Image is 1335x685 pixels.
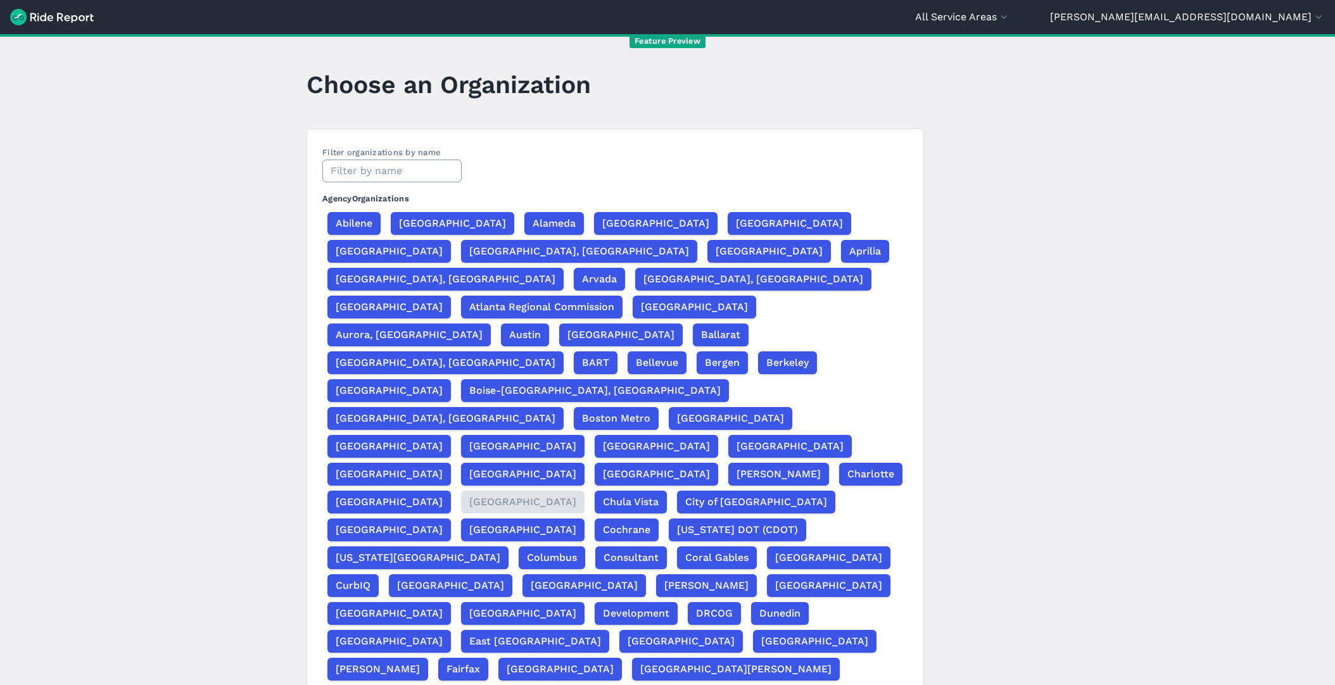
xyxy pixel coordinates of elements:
button: [GEOGRAPHIC_DATA], [GEOGRAPHIC_DATA] [327,268,564,291]
button: [US_STATE] DOT (CDOT) [669,518,806,541]
button: Columbus [519,546,585,569]
button: City of [GEOGRAPHIC_DATA] [677,491,835,513]
span: [PERSON_NAME] [336,662,420,677]
button: [GEOGRAPHIC_DATA], [GEOGRAPHIC_DATA] [327,351,564,374]
button: Aurora, [GEOGRAPHIC_DATA] [327,324,491,346]
span: Boston Metro [582,411,650,426]
span: [GEOGRAPHIC_DATA] [469,439,576,454]
button: Alameda [524,212,584,235]
button: [PERSON_NAME] [656,574,757,597]
span: [GEOGRAPHIC_DATA], [GEOGRAPHIC_DATA] [336,411,555,426]
span: City of [GEOGRAPHIC_DATA] [685,494,827,510]
span: Aurora, [GEOGRAPHIC_DATA] [336,327,483,342]
button: [GEOGRAPHIC_DATA] [619,630,743,653]
span: [GEOGRAPHIC_DATA] [399,216,506,231]
button: Atlanta Regional Commission [461,296,623,318]
button: [GEOGRAPHIC_DATA] [327,435,451,458]
span: [GEOGRAPHIC_DATA], [GEOGRAPHIC_DATA] [336,355,555,370]
span: Arvada [582,272,617,287]
button: [GEOGRAPHIC_DATA] [767,574,890,597]
span: [GEOGRAPHIC_DATA], [GEOGRAPHIC_DATA] [336,272,555,287]
span: Atlanta Regional Commission [469,299,614,315]
span: [GEOGRAPHIC_DATA] [737,439,844,454]
button: Coral Gables [677,546,757,569]
button: [PERSON_NAME] [327,658,428,681]
span: [GEOGRAPHIC_DATA] [336,383,443,398]
span: [GEOGRAPHIC_DATA] [567,327,674,342]
button: [GEOGRAPHIC_DATA] [461,602,585,625]
span: [GEOGRAPHIC_DATA], [GEOGRAPHIC_DATA] [469,244,689,259]
span: [PERSON_NAME] [664,578,749,593]
span: [GEOGRAPHIC_DATA] [336,494,443,510]
span: BART [582,355,609,370]
span: Consultant [604,550,659,565]
button: [GEOGRAPHIC_DATA] [461,491,585,513]
button: [GEOGRAPHIC_DATA] [461,463,585,486]
span: [GEOGRAPHIC_DATA][PERSON_NAME] [640,662,832,677]
span: Bergen [705,355,740,370]
button: East [GEOGRAPHIC_DATA] [461,630,609,653]
button: [GEOGRAPHIC_DATA] [669,407,792,430]
span: Development [603,606,669,621]
span: Charlotte [847,467,894,482]
button: [GEOGRAPHIC_DATA] [595,435,718,458]
input: Filter by name [322,160,462,182]
span: Feature Preview [630,35,705,48]
button: Dunedin [751,602,809,625]
span: Dunedin [759,606,800,621]
span: [GEOGRAPHIC_DATA] [469,606,576,621]
span: [GEOGRAPHIC_DATA] [736,216,843,231]
button: Chula Vista [595,491,667,513]
button: [GEOGRAPHIC_DATA] [559,324,683,346]
button: [GEOGRAPHIC_DATA] [753,630,876,653]
span: Abilene [336,216,372,231]
button: [GEOGRAPHIC_DATA], [GEOGRAPHIC_DATA] [461,240,697,263]
button: [US_STATE][GEOGRAPHIC_DATA] [327,546,509,569]
button: [GEOGRAPHIC_DATA], [GEOGRAPHIC_DATA] [327,407,564,430]
button: [GEOGRAPHIC_DATA] [767,546,890,569]
button: Berkeley [758,351,817,374]
span: Berkeley [766,355,809,370]
span: [GEOGRAPHIC_DATA] [677,411,784,426]
span: [GEOGRAPHIC_DATA] [336,439,443,454]
button: [GEOGRAPHIC_DATA] [327,518,451,541]
button: [GEOGRAPHIC_DATA][PERSON_NAME] [632,658,840,681]
span: CurbIQ [336,578,370,593]
button: [GEOGRAPHIC_DATA] [389,574,512,597]
button: Austin [501,324,549,346]
span: [GEOGRAPHIC_DATA] [775,578,882,593]
button: All Service Areas [915,9,1010,25]
span: [GEOGRAPHIC_DATA] [716,244,823,259]
button: [GEOGRAPHIC_DATA] [461,435,585,458]
button: [GEOGRAPHIC_DATA] [327,463,451,486]
button: Charlotte [839,463,902,486]
button: DRCOG [688,602,741,625]
button: [PERSON_NAME][EMAIL_ADDRESS][DOMAIN_NAME] [1050,9,1325,25]
button: [GEOGRAPHIC_DATA] [498,658,622,681]
span: Boise-[GEOGRAPHIC_DATA], [GEOGRAPHIC_DATA] [469,383,721,398]
span: [GEOGRAPHIC_DATA] [603,467,710,482]
span: [GEOGRAPHIC_DATA] [336,522,443,537]
button: Arvada [574,268,625,291]
button: Abilene [327,212,381,235]
button: [GEOGRAPHIC_DATA] [327,240,451,263]
button: [PERSON_NAME] [728,463,829,486]
button: [GEOGRAPHIC_DATA] [707,240,831,263]
button: Development [595,602,678,625]
span: [GEOGRAPHIC_DATA] [641,299,748,315]
button: Bellevue [628,351,686,374]
button: Fairfax [438,658,488,681]
button: [GEOGRAPHIC_DATA] [728,212,851,235]
span: [GEOGRAPHIC_DATA] [336,606,443,621]
button: Boise-[GEOGRAPHIC_DATA], [GEOGRAPHIC_DATA] [461,379,729,402]
span: Austin [509,327,541,342]
button: [GEOGRAPHIC_DATA] [728,435,852,458]
span: [GEOGRAPHIC_DATA] [531,578,638,593]
button: [GEOGRAPHIC_DATA] [327,296,451,318]
span: East [GEOGRAPHIC_DATA] [469,634,601,649]
h1: Choose an Organization [307,67,591,102]
span: [GEOGRAPHIC_DATA] [336,467,443,482]
span: [GEOGRAPHIC_DATA] [602,216,709,231]
button: BART [574,351,617,374]
button: Consultant [595,546,667,569]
